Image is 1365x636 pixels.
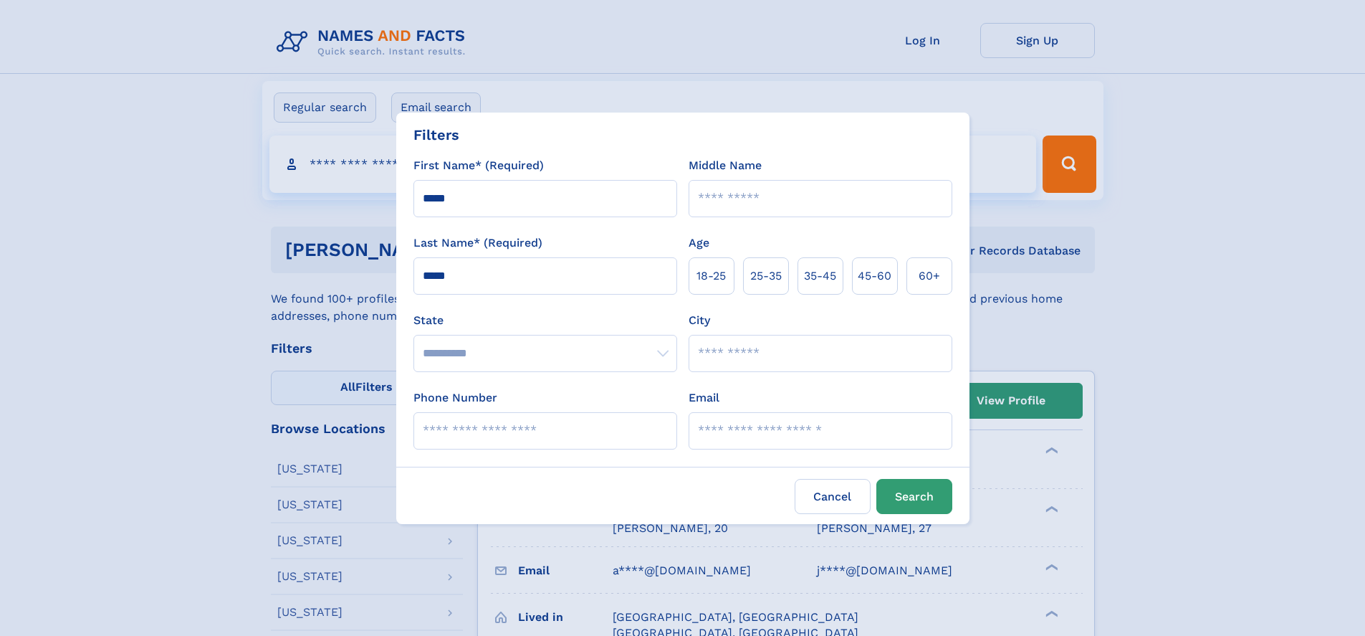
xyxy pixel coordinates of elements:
[804,267,836,285] span: 35‑45
[413,234,542,252] label: Last Name* (Required)
[413,389,497,407] label: Phone Number
[750,267,782,285] span: 25‑35
[795,479,871,514] label: Cancel
[858,267,891,285] span: 45‑60
[413,312,677,329] label: State
[689,312,710,329] label: City
[413,124,459,146] div: Filters
[876,479,952,514] button: Search
[919,267,940,285] span: 60+
[689,389,719,407] label: Email
[689,234,709,252] label: Age
[689,157,762,174] label: Middle Name
[696,267,726,285] span: 18‑25
[413,157,544,174] label: First Name* (Required)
